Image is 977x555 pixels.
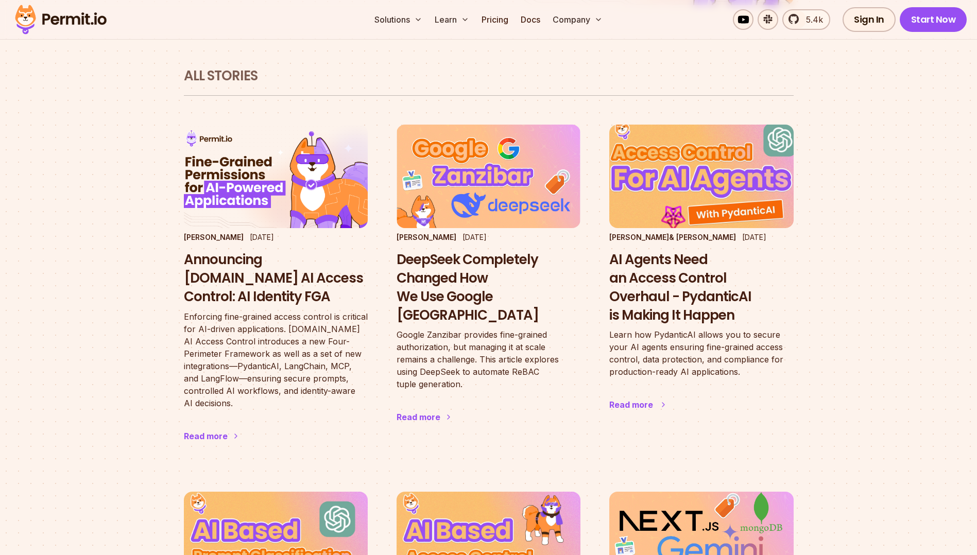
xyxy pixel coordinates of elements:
h3: AI Agents Need an Access Control Overhaul - PydanticAI is Making It Happen [609,251,793,324]
a: DeepSeek Completely Changed How We Use Google Zanzibar[PERSON_NAME][DATE]DeepSeek Completely Chan... [397,125,580,444]
a: Announcing Permit.io AI Access Control: AI Identity FGA[PERSON_NAME][DATE]Announcing [DOMAIN_NAME... [184,125,368,462]
div: Read more [609,398,653,411]
p: [PERSON_NAME] & [PERSON_NAME] [609,232,736,242]
a: AI Agents Need an Access Control Overhaul - PydanticAI is Making It Happen[PERSON_NAME]& [PERSON_... [609,125,793,431]
a: Pricing [477,9,512,30]
img: AI Agents Need an Access Control Overhaul - PydanticAI is Making It Happen [600,119,802,233]
p: [PERSON_NAME] [397,232,456,242]
time: [DATE] [742,233,766,241]
a: Start Now [900,7,967,32]
button: Company [549,9,607,30]
h2: All Stories [184,67,794,85]
button: Learn [431,9,473,30]
p: Google Zanzibar provides fine-grained authorization, but managing it at scale remains a challenge... [397,328,580,390]
a: Docs [517,9,544,30]
img: Permit logo [10,2,111,37]
img: Announcing Permit.io AI Access Control: AI Identity FGA [184,125,368,228]
a: 5.4k [782,9,830,30]
p: Enforcing fine-grained access control is critical for AI-driven applications. [DOMAIN_NAME] AI Ac... [184,310,368,409]
div: Read more [184,430,228,442]
a: Sign In [843,7,896,32]
div: Read more [397,411,440,423]
img: DeepSeek Completely Changed How We Use Google Zanzibar [397,125,580,228]
time: [DATE] [250,233,274,241]
time: [DATE] [462,233,487,241]
p: Learn how PydanticAI allows you to secure your AI agents ensuring fine-grained access control, da... [609,328,793,378]
button: Solutions [370,9,426,30]
h3: Announcing [DOMAIN_NAME] AI Access Control: AI Identity FGA [184,251,368,306]
h3: DeepSeek Completely Changed How We Use Google [GEOGRAPHIC_DATA] [397,251,580,324]
span: 5.4k [800,13,823,26]
p: [PERSON_NAME] [184,232,244,242]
